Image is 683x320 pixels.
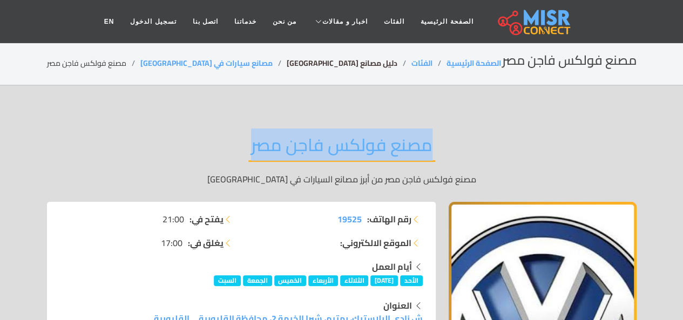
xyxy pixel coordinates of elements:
strong: رقم الهاتف: [367,213,411,226]
span: الثلاثاء [340,275,369,286]
span: اخبار و مقالات [322,17,368,26]
strong: الموقع الالكتروني: [340,236,411,249]
a: 19525 [337,213,362,226]
span: الخميس [274,275,307,286]
span: 17:00 [161,236,182,249]
strong: أيام العمل [372,258,412,275]
span: 19525 [337,211,362,227]
strong: يغلق في: [188,236,224,249]
a: خدماتنا [226,11,265,32]
span: الأربعاء [308,275,338,286]
p: مصنع فولكس فاجن مصر من أبرز مصانع السيارات في [GEOGRAPHIC_DATA] [47,173,637,186]
a: اخبار و مقالات [305,11,376,32]
li: مصنع فولكس فاجن مصر [47,58,140,69]
span: [DATE] [370,275,398,286]
h2: مصنع فولكس فاجن مصر [502,53,637,69]
a: EN [96,11,123,32]
h2: مصنع فولكس فاجن مصر [248,134,435,162]
img: main.misr_connect [498,8,570,35]
span: السبت [214,275,241,286]
strong: يفتح في: [190,213,224,226]
a: الصفحة الرئيسية [447,56,501,70]
a: مصانع سيارات في [GEOGRAPHIC_DATA] [140,56,273,70]
a: تسجيل الدخول [122,11,184,32]
strong: العنوان [383,297,412,314]
span: الأحد [400,275,423,286]
a: اتصل بنا [185,11,226,32]
span: 21:00 [163,213,184,226]
a: دليل مصانع [GEOGRAPHIC_DATA] [287,56,397,70]
a: الفئات [411,56,432,70]
a: من نحن [265,11,305,32]
a: الصفحة الرئيسية [412,11,481,32]
a: الفئات [376,11,412,32]
span: الجمعة [243,275,272,286]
